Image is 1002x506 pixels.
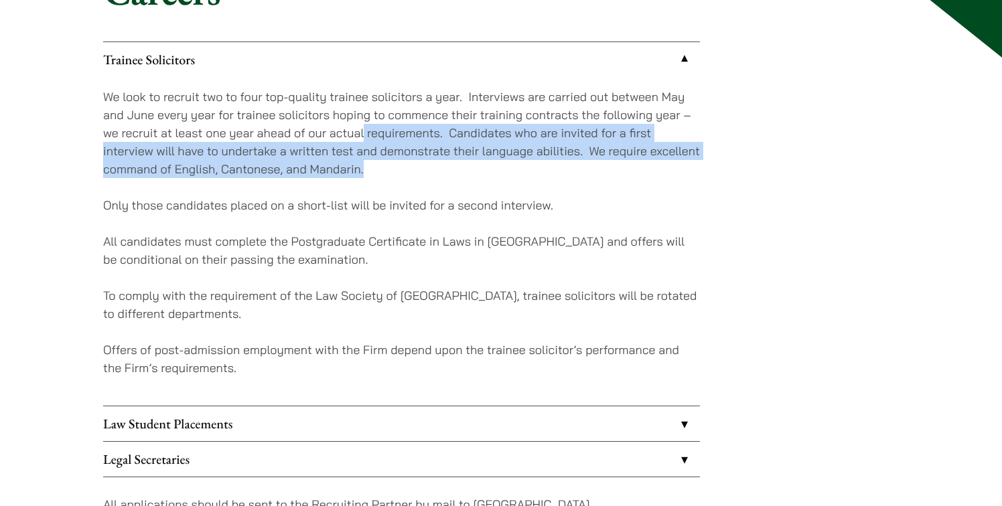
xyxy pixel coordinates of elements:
div: Trainee Solicitors [103,77,700,406]
p: To comply with the requirement of the Law Society of [GEOGRAPHIC_DATA], trainee solicitors will b... [103,286,700,323]
a: Legal Secretaries [103,442,700,477]
a: Trainee Solicitors [103,42,700,77]
p: We look to recruit two to four top-quality trainee solicitors a year. Interviews are carried out ... [103,88,700,178]
p: Only those candidates placed on a short-list will be invited for a second interview. [103,196,700,214]
p: Offers of post-admission employment with the Firm depend upon the trainee solicitor’s performance... [103,341,700,377]
a: Law Student Placements [103,406,700,441]
p: All candidates must complete the Postgraduate Certificate in Laws in [GEOGRAPHIC_DATA] and offers... [103,232,700,268]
